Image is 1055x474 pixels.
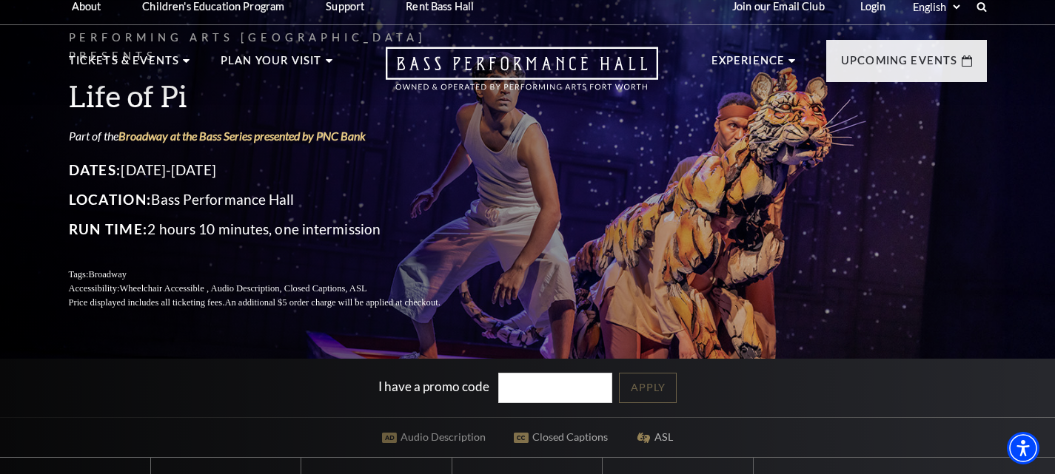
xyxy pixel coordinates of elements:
[69,220,148,237] span: Run Time:
[332,47,711,105] a: Open this option
[711,52,786,78] p: Experience
[69,191,152,208] span: Location:
[224,297,440,308] span: An additional $5 order charge will be applied at checkout.
[118,129,366,143] a: Broadway at the Bass Series presented by PNC Bank - open in a new tab
[69,268,476,282] p: Tags:
[841,52,958,78] p: Upcoming Events
[69,282,476,296] p: Accessibility:
[221,52,322,78] p: Plan Your Visit
[88,269,127,280] span: Broadway
[69,296,476,310] p: Price displayed includes all ticketing fees.
[378,379,489,394] label: I have a promo code
[69,217,476,241] p: 2 hours 10 minutes, one intermission
[69,52,180,78] p: Tickets & Events
[69,158,476,182] p: [DATE]-[DATE]
[1007,432,1039,464] div: Accessibility Menu
[119,283,366,294] span: Wheelchair Accessible , Audio Description, Closed Captions, ASL
[69,128,476,144] p: Part of the
[69,161,121,178] span: Dates:
[69,188,476,211] p: Bass Performance Hall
